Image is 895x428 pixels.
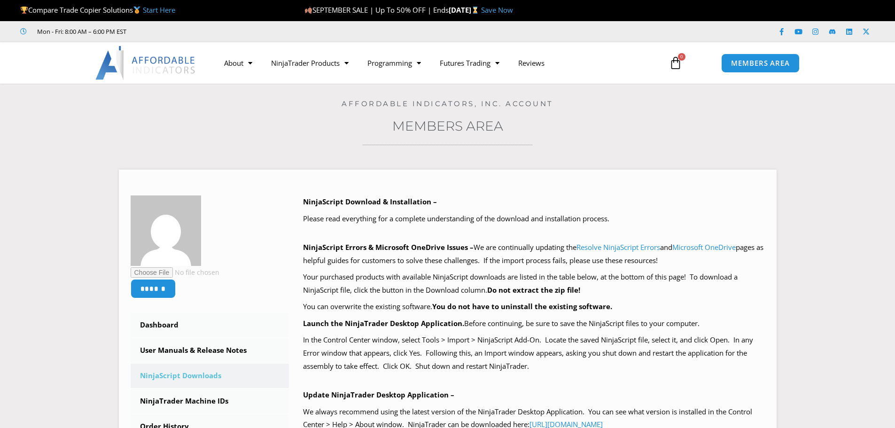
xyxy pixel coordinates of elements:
p: Your purchased products with available NinjaScript downloads are listed in the table below, at th... [303,271,765,297]
span: Compare Trade Copier Solutions [20,5,175,15]
span: SEPTEMBER SALE | Up To 50% OFF | Ends [304,5,449,15]
a: Programming [358,52,430,74]
b: Update NinjaTrader Desktop Application – [303,390,454,399]
img: f1bc39945039b85b625fe72e433bcab1334dd4c050beeeae3b1be031f17f2488 [131,195,201,266]
span: Mon - Fri: 8:00 AM – 6:00 PM EST [35,26,126,37]
a: 0 [655,49,696,77]
img: LogoAI | Affordable Indicators – NinjaTrader [95,46,196,80]
img: ⌛ [472,7,479,14]
b: NinjaScript Errors & Microsoft OneDrive Issues – [303,242,474,252]
b: NinjaScript Download & Installation – [303,197,437,206]
p: In the Control Center window, select Tools > Import > NinjaScript Add-On. Locate the saved NinjaS... [303,334,765,373]
p: Before continuing, be sure to save the NinjaScript files to your computer. [303,317,765,330]
a: User Manuals & Release Notes [131,338,289,363]
img: 🏆 [21,7,28,14]
span: MEMBERS AREA [731,60,790,67]
a: Microsoft OneDrive [672,242,736,252]
a: Members Area [392,118,503,134]
a: Dashboard [131,313,289,337]
p: Please read everything for a complete understanding of the download and installation process. [303,212,765,226]
a: Futures Trading [430,52,509,74]
p: You can overwrite the existing software. [303,300,765,313]
span: 0 [678,53,685,61]
b: Do not extract the zip file! [487,285,580,295]
a: Start Here [143,5,175,15]
img: 🍂 [305,7,312,14]
a: NinjaTrader Machine IDs [131,389,289,413]
a: Reviews [509,52,554,74]
p: We are continually updating the and pages as helpful guides for customers to solve these challeng... [303,241,765,267]
a: NinjaScript Downloads [131,364,289,388]
a: Affordable Indicators, Inc. Account [342,99,553,108]
a: Resolve NinjaScript Errors [576,242,660,252]
iframe: Customer reviews powered by Trustpilot [140,27,280,36]
a: NinjaTrader Products [262,52,358,74]
b: You do not have to uninstall the existing software. [432,302,612,311]
a: MEMBERS AREA [721,54,800,73]
nav: Menu [215,52,658,74]
b: Launch the NinjaTrader Desktop Application. [303,319,464,328]
a: Save Now [481,5,513,15]
strong: [DATE] [449,5,481,15]
img: 🥇 [133,7,140,14]
a: About [215,52,262,74]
